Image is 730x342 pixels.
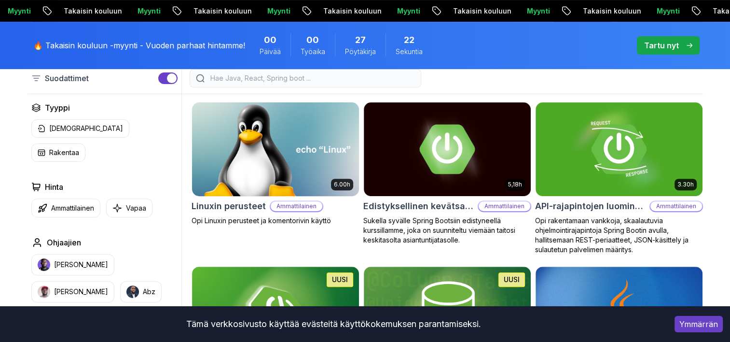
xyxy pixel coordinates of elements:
[106,199,152,217] button: Vapaa
[535,102,703,255] a: API-rajapintojen luominen Spring Boot -kortilla3.30hAPI-rajapintojen luominen Spring Bootin avull...
[677,181,694,188] p: 3.30h
[120,281,162,302] button: Ohjaaja IMGAbz
[479,201,530,211] p: Ammattilainen
[383,6,422,16] p: Myynti
[45,181,63,193] h2: Hinta
[644,40,679,51] p: Tartu nyt
[51,203,94,213] p: Ammattilainen
[643,6,681,16] p: Myynti
[260,47,281,57] span: Päivää
[208,73,415,83] input: Hae Java, React, Spring boot ...
[396,47,423,57] span: Sekuntia
[31,254,114,275] button: Ohjaaja IMG[PERSON_NAME]
[38,258,50,271] img: Ohjaaja IMG
[50,6,124,16] p: Takaisin kouluun
[188,100,363,198] img: Linux Fundamentals -kortti
[47,237,81,248] h2: Ohjaajien
[31,143,85,162] button: Rakentaa
[334,181,350,188] p: 6.00h
[513,6,551,16] p: Myynti
[332,275,348,285] p: UUSI
[504,275,520,285] p: UUSI
[508,181,522,188] p: 5,18h
[253,6,292,16] p: Myynti
[271,201,322,211] p: Ammattilainen
[33,40,245,51] p: 🔥 Takaisin kouluun -myynti - Vuoden parhaat hintamme!
[345,47,376,57] span: Pöytäkirja
[143,287,155,297] p: Abz
[192,216,359,226] p: Opi Linuxin perusteet ja komentorivin käyttö
[264,33,276,47] span: 0 päivää
[38,285,50,298] img: Ohjaaja IMG
[31,281,114,302] button: Ohjaaja IMG[PERSON_NAME]
[54,260,108,270] p: [PERSON_NAME]
[192,199,266,213] h2: Linuxin perusteet
[179,6,253,16] p: Takaisin kouluun
[363,199,474,213] h2: Edistyksellinen kevätsaappaat
[536,102,702,196] img: API-rajapintojen luominen Spring Boot -kortilla
[301,47,325,57] span: Työaika
[363,102,531,245] a: Advanced Spring Boot -kortti5,18hEdistyksellinen kevätsaappaatAmmattilainenSukella syvälle Spring...
[192,102,359,226] a: Linux Fundamentals -kortti6.00hLinuxin perusteetAmmattilainenOpi Linuxin perusteet ja komentorivi...
[675,316,723,332] button: Hyväksy evästeet
[124,6,162,16] p: Myynti
[45,72,89,84] p: Suodattimet
[363,216,531,245] p: Sukella syvälle Spring Bootsiin edistyneellä kurssillamme, joka on suunniteltu viemään taitosi ke...
[7,313,660,335] div: Tämä verkkosivusto käyttää evästeitä käyttökokemuksen parantamiseksi.
[355,33,366,47] span: 27 minuuttia
[31,119,129,138] button: [DEMOGRAPHIC_DATA]
[439,6,513,16] p: Takaisin kouluun
[31,199,100,217] button: Ammattilainen
[569,6,643,16] p: Takaisin kouluun
[650,201,702,211] p: Ammattilainen
[54,287,108,297] p: [PERSON_NAME]
[126,285,139,298] img: Ohjaaja IMG
[535,199,646,213] h2: API-rajapintojen luominen Spring Bootin avulla
[535,216,703,255] p: Opi rakentamaan vankkoja, skaalautuvia ohjelmointirajapintoja Spring Bootin avulla, hallitsemaan ...
[404,33,414,47] span: 22 Seconds
[364,102,531,196] img: Advanced Spring Boot -kortti
[45,102,70,114] h2: Tyyppi
[306,33,319,47] span: 0 tuntia
[49,148,79,157] p: Rakentaa
[126,203,146,213] p: Vapaa
[309,6,383,16] p: Takaisin kouluun
[49,124,123,133] p: [DEMOGRAPHIC_DATA]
